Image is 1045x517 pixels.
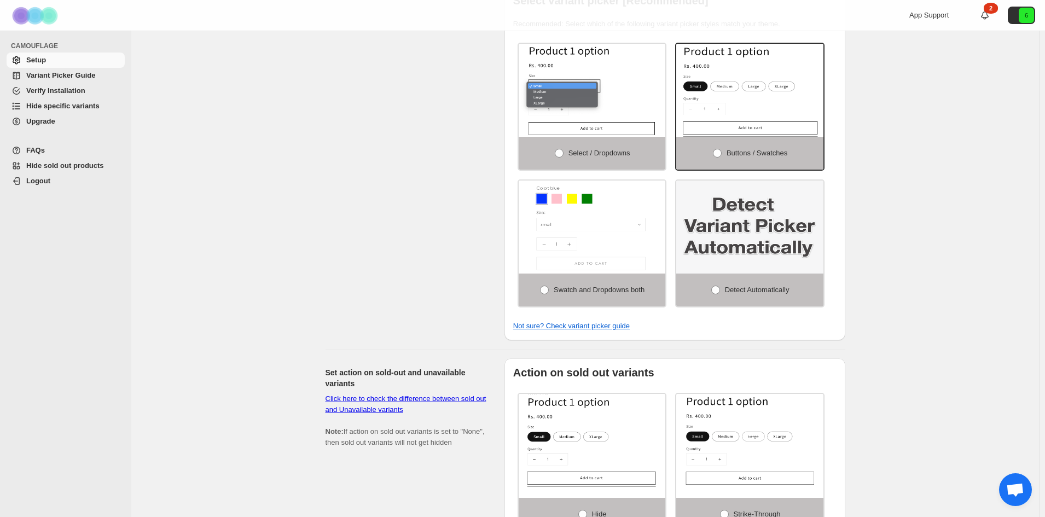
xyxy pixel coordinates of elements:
[9,1,63,31] img: Camouflage
[999,473,1032,506] div: Open chat
[519,394,666,487] img: Hide
[676,44,823,137] img: Buttons / Swatches
[326,367,487,389] h2: Set action on sold-out and unavailable variants
[676,394,823,487] img: Strike-through
[1019,8,1034,23] span: Avatar with initials 6
[26,102,100,110] span: Hide specific variants
[984,3,998,14] div: 2
[326,427,344,435] b: Note:
[26,71,95,79] span: Variant Picker Guide
[519,44,666,137] img: Select / Dropdowns
[568,149,630,157] span: Select / Dropdowns
[7,98,125,114] a: Hide specific variants
[7,114,125,129] a: Upgrade
[513,322,630,330] a: Not sure? Check variant picker guide
[11,42,126,50] span: CAMOUFLAGE
[676,181,823,274] img: Detect Automatically
[979,10,990,21] a: 2
[513,367,654,379] b: Action on sold out variants
[725,286,789,294] span: Detect Automatically
[7,173,125,189] a: Logout
[519,181,666,274] img: Swatch and Dropdowns both
[7,143,125,158] a: FAQs
[26,146,45,154] span: FAQs
[26,177,50,185] span: Logout
[26,86,85,95] span: Verify Installation
[7,83,125,98] a: Verify Installation
[26,117,55,125] span: Upgrade
[326,394,486,414] a: Click here to check the difference between sold out and Unavailable variants
[326,394,486,446] span: If action on sold out variants is set to "None", then sold out variants will not get hidden
[727,149,787,157] span: Buttons / Swatches
[1025,12,1028,19] text: 6
[26,56,46,64] span: Setup
[909,11,949,19] span: App Support
[26,161,104,170] span: Hide sold out products
[1008,7,1035,24] button: Avatar with initials 6
[7,158,125,173] a: Hide sold out products
[7,53,125,68] a: Setup
[554,286,645,294] span: Swatch and Dropdowns both
[7,68,125,83] a: Variant Picker Guide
